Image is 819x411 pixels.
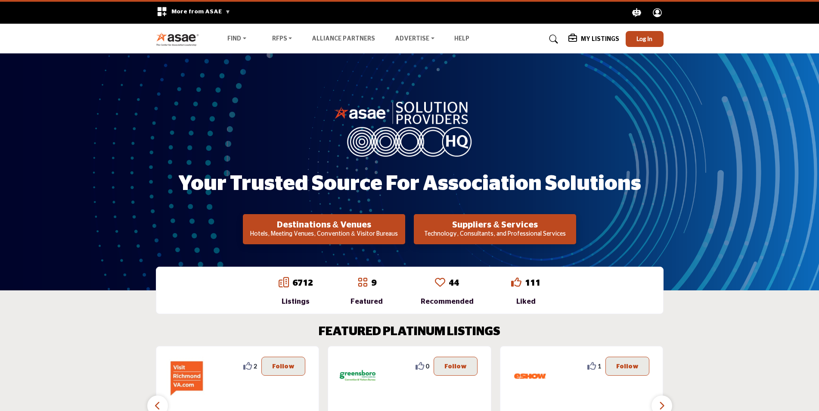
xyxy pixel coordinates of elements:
[319,325,500,339] h2: FEATURED PLATINUM LISTINGS
[351,296,383,307] div: Featured
[292,279,313,287] a: 6712
[245,230,403,239] p: Hotels, Meeting Venues, Convention & Visitor Bureaus
[167,357,205,395] img: Richmond Region Tourism
[266,33,298,45] a: RFPs
[421,296,474,307] div: Recommended
[171,9,230,15] span: More from ASAE
[178,171,641,197] h1: Your Trusted Source for Association Solutions
[416,230,574,239] p: Technology, Consultants, and Professional Services
[151,2,236,24] div: More from ASAE
[541,32,564,46] a: Search
[444,361,467,371] p: Follow
[426,361,429,371] span: 0
[568,34,619,44] div: My Listings
[414,214,576,244] button: Suppliers & Services Technology, Consultants, and Professional Services
[511,357,549,395] img: eShow
[357,277,368,289] a: Go to Featured
[434,357,478,376] button: Follow
[389,33,441,45] a: Advertise
[338,357,377,395] img: Greensboro Area CVB
[245,220,403,230] h2: Destinations & Venues
[449,279,459,287] a: 44
[254,361,257,371] span: 2
[221,33,252,45] a: Find
[334,100,485,156] img: image
[243,214,405,244] button: Destinations & Venues Hotels, Meeting Venues, Convention & Visitor Bureaus
[435,277,445,289] a: Go to Recommended
[626,31,664,47] button: Log In
[636,35,652,42] span: Log In
[511,277,521,287] i: Go to Liked
[454,36,469,42] a: Help
[525,279,540,287] a: 111
[616,361,639,371] p: Follow
[581,35,619,43] h5: My Listings
[598,361,601,371] span: 1
[279,296,313,307] div: Listings
[156,32,204,46] img: Site Logo
[605,357,649,376] button: Follow
[511,296,540,307] div: Liked
[371,279,376,287] a: 9
[312,36,375,42] a: Alliance Partners
[261,357,305,376] button: Follow
[416,220,574,230] h2: Suppliers & Services
[272,361,295,371] p: Follow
